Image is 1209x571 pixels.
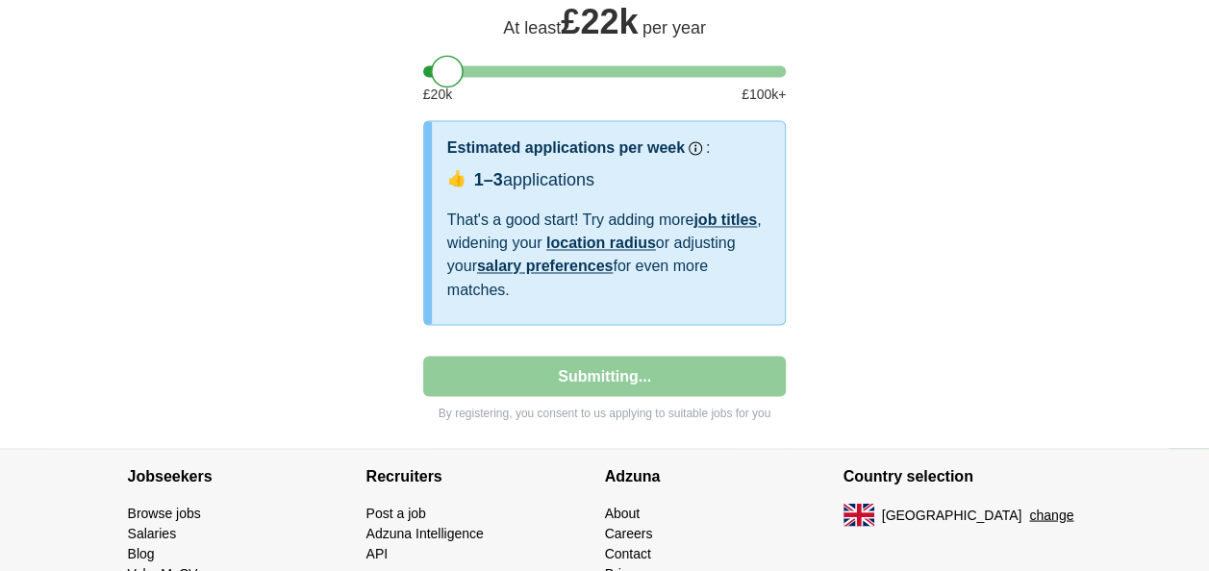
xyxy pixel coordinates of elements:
a: Blog [128,545,155,560]
span: £ 20 k [423,85,452,105]
a: Careers [605,525,653,540]
span: per year [642,18,706,37]
h4: Country selection [844,449,1082,503]
a: job titles [693,211,757,228]
a: API [366,545,389,560]
span: 👍 [447,167,466,190]
p: By registering, you consent to us applying to suitable jobs for you [423,404,787,421]
span: £ 22k [561,2,638,41]
a: About [605,505,641,520]
div: applications [474,167,594,193]
h3: Estimated applications per week [447,137,685,160]
img: UK flag [844,503,874,526]
button: change [1029,505,1073,525]
span: [GEOGRAPHIC_DATA] [882,505,1022,525]
a: Adzuna Intelligence [366,525,484,540]
button: Submitting... [423,356,787,396]
div: That's a good start! Try adding more , widening your or adjusting your for even more matches. [447,209,770,301]
span: At least [503,18,561,37]
span: 1–3 [474,170,503,189]
h3: : [706,137,710,160]
a: Post a job [366,505,426,520]
a: Browse jobs [128,505,201,520]
a: location radius [546,235,656,251]
a: Salaries [128,525,177,540]
a: Contact [605,545,651,560]
a: salary preferences [477,258,613,274]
